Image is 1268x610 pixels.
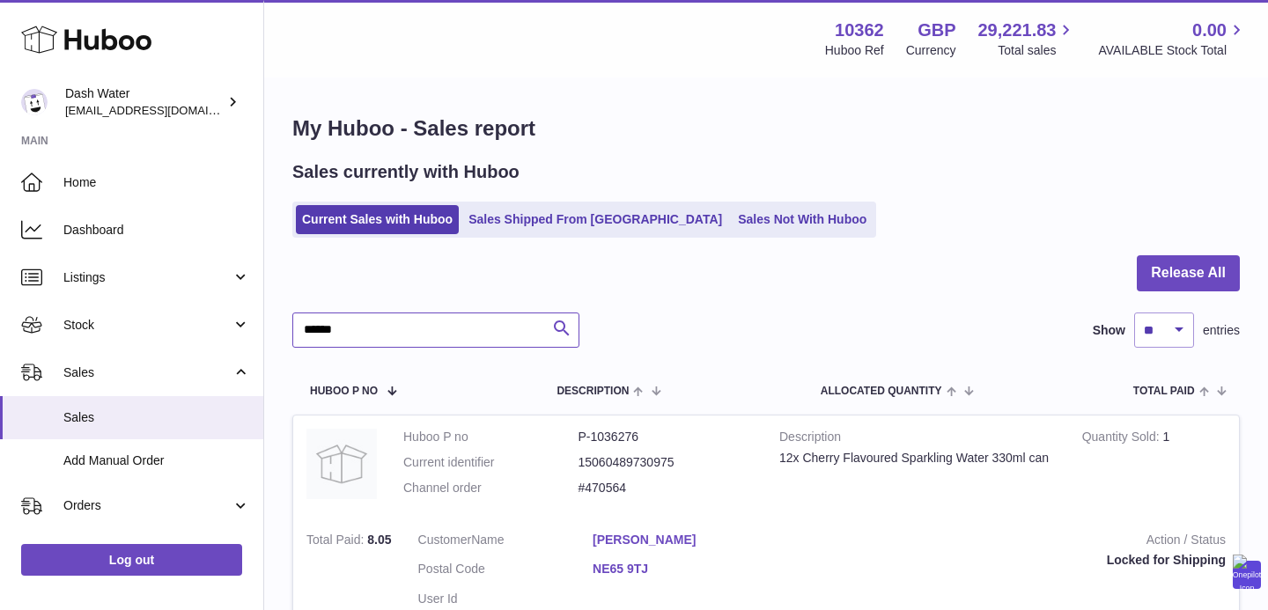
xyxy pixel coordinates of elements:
strong: 10362 [835,18,884,42]
span: entries [1203,322,1240,339]
a: Sales Shipped From [GEOGRAPHIC_DATA] [462,205,728,234]
h2: Sales currently with Huboo [292,160,520,184]
dt: User Id [418,591,593,607]
dt: Huboo P no [403,429,579,445]
span: AVAILABLE Stock Total [1098,42,1247,59]
span: Total sales [998,42,1076,59]
span: Add Manual Order [63,452,250,469]
dd: 15060489730975 [579,454,754,471]
button: Release All [1137,255,1240,291]
span: Stock [63,317,232,334]
span: ALLOCATED Quantity [821,386,942,397]
div: Dash Water [65,85,224,119]
strong: Action / Status [794,532,1226,553]
dt: Postal Code [418,561,593,582]
span: Dashboard [63,222,250,239]
a: 0.00 AVAILABLE Stock Total [1098,18,1247,59]
strong: Quantity Sold [1082,430,1163,448]
a: Log out [21,544,242,576]
span: Sales [63,364,232,381]
dd: #470564 [579,480,754,496]
strong: Description [779,429,1056,450]
a: Sales Not With Huboo [732,205,873,234]
label: Show [1093,322,1125,339]
span: Customer [418,533,472,547]
span: 8.05 [367,533,391,547]
a: NE65 9TJ [593,561,768,577]
td: 1 [1069,415,1239,518]
span: [EMAIL_ADDRESS][DOMAIN_NAME] [65,103,259,117]
a: [PERSON_NAME] [593,532,768,548]
img: bea@dash-water.com [21,89,48,115]
img: no-photo.jpg [306,429,377,499]
dd: P-1036276 [579,429,754,445]
a: Current Sales with Huboo [296,205,459,234]
span: 0.00 [1192,18,1227,42]
div: 12x Cherry Flavoured Sparkling Water 330ml can [779,450,1056,467]
a: 29,221.83 Total sales [977,18,1076,59]
span: Orders [63,497,232,514]
span: Description [557,386,629,397]
div: Currency [906,42,956,59]
dt: Name [418,532,593,553]
span: Sales [63,409,250,426]
h1: My Huboo - Sales report [292,114,1240,143]
div: Huboo Ref [825,42,884,59]
span: Listings [63,269,232,286]
span: Huboo P no [310,386,378,397]
span: Home [63,174,250,191]
dt: Current identifier [403,454,579,471]
span: Total paid [1133,386,1195,397]
dt: Channel order [403,480,579,496]
strong: Total Paid [306,533,367,551]
span: 29,221.83 [977,18,1056,42]
div: Locked for Shipping [794,552,1226,569]
strong: GBP [918,18,955,42]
